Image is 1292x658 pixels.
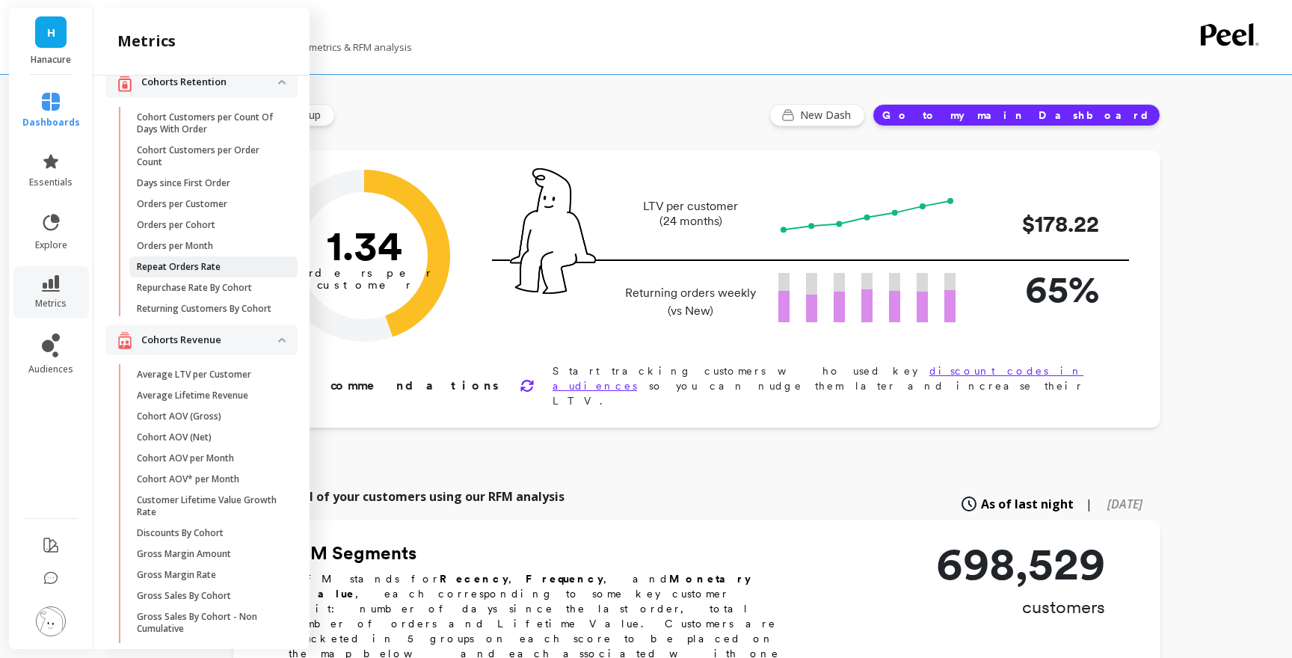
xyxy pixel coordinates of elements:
img: navigation item icon [117,331,132,350]
tspan: customer [317,278,412,292]
span: explore [35,239,67,251]
p: Average Lifetime Revenue [137,390,248,402]
p: Start tracking customers who used key so you can nudge them later and increase their LTV. [553,363,1113,408]
p: Orders per Customer [137,198,227,210]
span: dashboards [22,117,80,129]
p: Gross Margin Rate [137,569,216,581]
p: Cohorts Revenue [141,333,278,348]
button: Go to my main Dashboard [873,104,1160,126]
p: Orders per Month [137,240,213,252]
p: Gross Sales By Cohort [137,590,231,602]
b: Recency [440,573,508,585]
span: New Dash [800,108,855,123]
p: Cohorts Retention [141,75,278,90]
span: [DATE] [1107,496,1142,512]
span: | [1086,495,1092,513]
text: 1.34 [327,221,402,270]
p: 65% [979,261,1099,317]
span: H [47,24,55,41]
span: audiences [28,363,73,375]
p: LTV per customer (24 months) [621,199,760,229]
span: As of last night [981,495,1074,513]
p: Days since First Order [137,177,230,189]
h2: RFM Segments [289,541,797,565]
p: Explore all of your customers using our RFM analysis [251,488,565,505]
p: 698,529 [936,541,1105,586]
p: Returning orders weekly (vs New) [621,284,760,320]
p: Cohort Customers per Count Of Days With Order [137,111,280,135]
p: Cohort AOV per Month [137,452,234,464]
p: Hanacure [24,54,79,66]
p: Recommendations [284,377,502,395]
p: Cohort AOV (Gross) [137,411,221,422]
p: Repurchase Rate By Cohort [137,282,252,294]
p: Cohort Customers per Order Count [137,144,280,168]
p: Cohort AOV (Net) [137,431,212,443]
img: down caret icon [278,338,286,342]
p: Orders per Cohort [137,219,215,231]
p: Average LTV per Customer [137,369,251,381]
p: Discounts By Cohort [137,527,224,539]
p: Gross Sales By Cohort - Non Cumulative [137,611,280,635]
span: metrics [35,298,67,310]
p: $178.22 [979,207,1099,241]
button: New Dash [769,104,865,126]
p: Cohort AOV* per Month [137,473,239,485]
img: down caret icon [278,80,286,84]
span: essentials [29,176,73,188]
p: customers [936,595,1105,619]
b: Frequency [526,573,603,585]
tspan: orders per [296,266,432,280]
p: Repeat Orders Rate [137,261,221,273]
h2: metrics [117,31,176,52]
p: Returning Customers By Cohort [137,303,271,315]
p: Gross Margin Amount [137,548,231,560]
p: Customer Lifetime Value Growth Rate [137,494,280,518]
img: profile picture [36,606,66,636]
img: navigation item icon [117,73,132,92]
img: pal seatted on line [510,168,596,294]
